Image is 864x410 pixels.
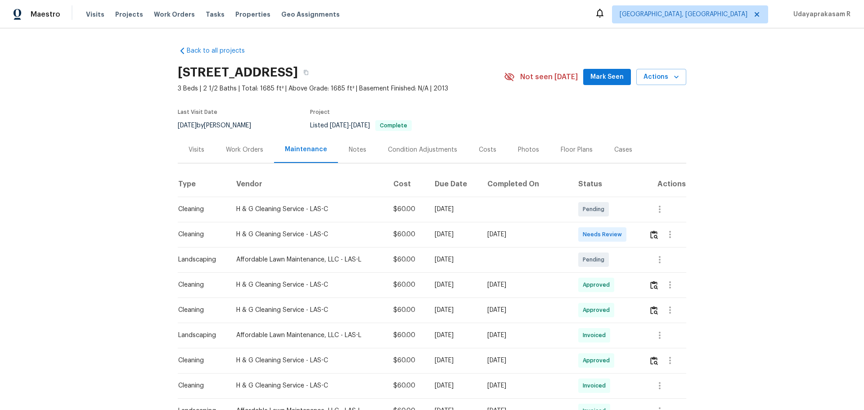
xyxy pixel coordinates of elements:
[518,145,539,154] div: Photos
[487,331,564,340] div: [DATE]
[178,109,217,115] span: Last Visit Date
[427,171,480,197] th: Due Date
[226,145,263,154] div: Work Orders
[189,145,204,154] div: Visits
[285,145,327,154] div: Maintenance
[583,230,625,239] span: Needs Review
[614,145,632,154] div: Cases
[435,356,473,365] div: [DATE]
[351,122,370,129] span: [DATE]
[393,306,420,315] div: $60.00
[435,255,473,264] div: [DATE]
[154,10,195,19] span: Work Orders
[487,356,564,365] div: [DATE]
[650,356,658,365] img: Review Icon
[620,10,747,19] span: [GEOGRAPHIC_DATA], [GEOGRAPHIC_DATA]
[178,255,222,264] div: Landscaping
[583,356,613,365] span: Approved
[435,306,473,315] div: [DATE]
[178,46,264,55] a: Back to all projects
[235,10,270,19] span: Properties
[393,331,420,340] div: $60.00
[393,356,420,365] div: $60.00
[649,350,659,371] button: Review Icon
[435,230,473,239] div: [DATE]
[650,306,658,315] img: Review Icon
[229,171,387,197] th: Vendor
[583,255,608,264] span: Pending
[236,356,379,365] div: H & G Cleaning Service - LAS-C
[31,10,60,19] span: Maestro
[393,381,420,390] div: $60.00
[178,230,222,239] div: Cleaning
[435,331,473,340] div: [DATE]
[479,145,496,154] div: Costs
[649,224,659,245] button: Review Icon
[643,72,679,83] span: Actions
[178,306,222,315] div: Cleaning
[649,299,659,321] button: Review Icon
[310,109,330,115] span: Project
[178,120,262,131] div: by [PERSON_NAME]
[236,280,379,289] div: H & G Cleaning Service - LAS-C
[86,10,104,19] span: Visits
[281,10,340,19] span: Geo Assignments
[178,356,222,365] div: Cleaning
[590,72,624,83] span: Mark Seen
[650,230,658,239] img: Review Icon
[178,331,222,340] div: Landscaping
[236,331,379,340] div: Affordable Lawn Maintenance, LLC - LAS-L
[583,331,609,340] span: Invoiced
[393,255,420,264] div: $60.00
[435,381,473,390] div: [DATE]
[236,306,379,315] div: H & G Cleaning Service - LAS-C
[393,230,420,239] div: $60.00
[487,280,564,289] div: [DATE]
[178,122,197,129] span: [DATE]
[583,381,609,390] span: Invoiced
[330,122,349,129] span: [DATE]
[388,145,457,154] div: Condition Adjustments
[487,230,564,239] div: [DATE]
[636,69,686,86] button: Actions
[178,381,222,390] div: Cleaning
[393,280,420,289] div: $60.00
[583,205,608,214] span: Pending
[650,281,658,289] img: Review Icon
[236,205,379,214] div: H & G Cleaning Service - LAS-C
[790,10,850,19] span: Udayaprakasam R
[393,205,420,214] div: $60.00
[642,171,686,197] th: Actions
[330,122,370,129] span: -
[571,171,642,197] th: Status
[178,171,229,197] th: Type
[206,11,225,18] span: Tasks
[178,205,222,214] div: Cleaning
[178,84,504,93] span: 3 Beds | 2 1/2 Baths | Total: 1685 ft² | Above Grade: 1685 ft² | Basement Finished: N/A | 2013
[178,280,222,289] div: Cleaning
[583,280,613,289] span: Approved
[480,171,571,197] th: Completed On
[583,306,613,315] span: Approved
[435,280,473,289] div: [DATE]
[386,171,427,197] th: Cost
[561,145,593,154] div: Floor Plans
[349,145,366,154] div: Notes
[178,68,298,77] h2: [STREET_ADDRESS]
[310,122,412,129] span: Listed
[236,255,379,264] div: Affordable Lawn Maintenance, LLC - LAS-L
[435,205,473,214] div: [DATE]
[236,381,379,390] div: H & G Cleaning Service - LAS-C
[649,274,659,296] button: Review Icon
[487,381,564,390] div: [DATE]
[583,69,631,86] button: Mark Seen
[376,123,411,128] span: Complete
[520,72,578,81] span: Not seen [DATE]
[115,10,143,19] span: Projects
[236,230,379,239] div: H & G Cleaning Service - LAS-C
[487,306,564,315] div: [DATE]
[298,64,314,81] button: Copy Address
